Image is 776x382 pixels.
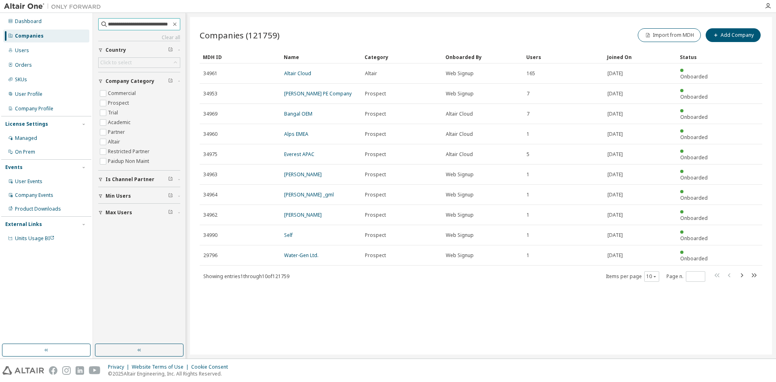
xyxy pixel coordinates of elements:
span: 1 [527,192,529,198]
span: Max Users [105,209,132,216]
span: Onboarded [680,73,708,80]
span: Onboarded [680,134,708,141]
span: Altair Cloud [446,131,473,137]
label: Altair [108,137,122,147]
span: Page n. [666,271,705,282]
span: 7 [527,91,529,97]
span: Web Signup [446,171,474,178]
span: Onboarded [680,93,708,100]
div: Category [365,51,439,63]
img: youtube.svg [89,366,101,375]
span: Onboarded [680,114,708,120]
a: Alps EMEA [284,131,308,137]
span: Prospect [365,111,386,117]
span: Altair Cloud [446,111,473,117]
span: Prospect [365,171,386,178]
span: 34990 [203,232,217,238]
img: altair_logo.svg [2,366,44,375]
div: Status [680,51,714,63]
button: Import from MDH [638,28,701,42]
span: Web Signup [446,91,474,97]
span: [DATE] [607,91,623,97]
span: 34963 [203,171,217,178]
div: Events [5,164,23,171]
button: Min Users [98,187,180,205]
span: Clear filter [168,176,173,183]
span: Clear filter [168,193,173,199]
span: 34953 [203,91,217,97]
a: [PERSON_NAME] [284,211,322,218]
span: Onboarded [680,174,708,181]
div: Click to select [99,58,180,68]
span: Items per page [606,271,659,282]
button: 10 [646,273,657,280]
span: Prospect [365,131,386,137]
div: Companies [15,33,44,39]
div: SKUs [15,76,27,83]
span: Min Users [105,193,131,199]
span: Web Signup [446,232,474,238]
span: Onboarded [680,154,708,161]
span: 34960 [203,131,217,137]
span: [DATE] [607,232,623,238]
div: User Profile [15,91,42,97]
span: Prospect [365,192,386,198]
span: Onboarded [680,215,708,222]
p: © 2025 Altair Engineering, Inc. All Rights Reserved. [108,370,233,377]
div: Privacy [108,364,132,370]
div: Company Events [15,192,53,198]
span: Web Signup [446,70,474,77]
span: 1 [527,212,529,218]
span: 1 [527,252,529,259]
button: Add Company [706,28,761,42]
span: Country [105,47,126,53]
button: Is Channel Partner [98,171,180,188]
span: Web Signup [446,252,474,259]
span: Is Channel Partner [105,176,154,183]
span: Clear filter [168,47,173,53]
div: Click to select [100,59,132,66]
button: Country [98,41,180,59]
span: 34961 [203,70,217,77]
span: 5 [527,151,529,158]
a: [PERSON_NAME] _gml [284,191,334,198]
span: Units Usage BI [15,235,55,242]
div: MDH ID [203,51,277,63]
label: Academic [108,118,132,127]
span: Prospect [365,212,386,218]
span: Clear filter [168,209,173,216]
span: [DATE] [607,192,623,198]
span: 1 [527,232,529,238]
div: Cookie Consent [191,364,233,370]
span: Showing entries 1 through 10 of 121759 [203,273,289,280]
span: Web Signup [446,212,474,218]
span: 1 [527,131,529,137]
span: Prospect [365,232,386,238]
span: Clear filter [168,78,173,84]
a: Altair Cloud [284,70,311,77]
span: 34962 [203,212,217,218]
span: 29796 [203,252,217,259]
span: Onboarded [680,194,708,201]
a: Water-Gen Ltd. [284,252,318,259]
div: Website Terms of Use [132,364,191,370]
a: [PERSON_NAME] PE Company [284,90,352,97]
span: [DATE] [607,131,623,137]
a: [PERSON_NAME] [284,171,322,178]
div: License Settings [5,121,48,127]
div: Name [284,51,358,63]
div: Joined On [607,51,673,63]
label: Paidup Non Maint [108,156,151,166]
a: Bangal OEM [284,110,312,117]
span: 34975 [203,151,217,158]
img: instagram.svg [62,366,71,375]
a: Clear all [98,34,180,41]
span: 165 [527,70,535,77]
label: Restricted Partner [108,147,151,156]
label: Trial [108,108,120,118]
span: Prospect [365,91,386,97]
div: Dashboard [15,18,42,25]
button: Company Category [98,72,180,90]
span: Web Signup [446,192,474,198]
span: Onboarded [680,235,708,242]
